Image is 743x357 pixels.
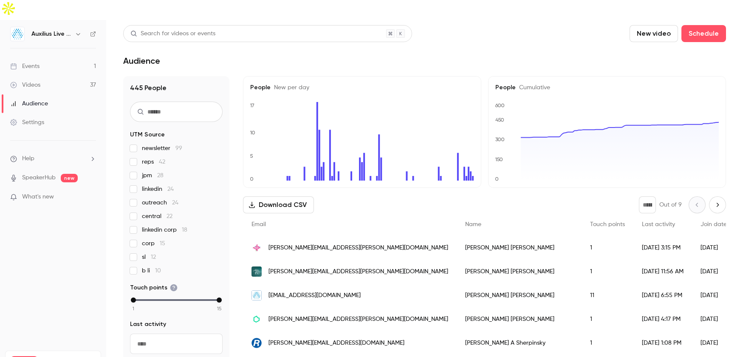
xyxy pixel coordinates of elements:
[160,241,165,246] span: 15
[10,118,44,127] div: Settings
[659,201,682,209] p: Out of 9
[709,196,726,213] button: Next page
[250,153,253,159] text: 5
[457,331,582,355] div: [PERSON_NAME] A Sherpinsky
[157,173,164,178] span: 28
[495,176,499,182] text: 0
[495,156,503,162] text: 150
[457,307,582,331] div: [PERSON_NAME] [PERSON_NAME]
[142,198,178,207] span: outreach
[495,83,719,92] h5: People
[582,236,633,260] div: 1
[22,193,54,201] span: What's new
[10,99,48,108] div: Audience
[250,176,254,182] text: 0
[142,171,164,180] span: jpm
[633,283,692,307] div: [DATE] 6:55 PM
[159,159,165,165] span: 42
[457,236,582,260] div: [PERSON_NAME] [PERSON_NAME]
[582,307,633,331] div: 1
[251,243,262,253] img: organon.com
[22,154,34,163] span: Help
[151,254,156,260] span: 12
[130,283,178,292] span: Touch points
[251,266,262,277] img: nuvigtx.com
[142,253,156,261] span: sl
[692,307,735,331] div: [DATE]
[142,266,161,275] span: b li
[495,102,505,108] text: 600
[123,56,160,66] h1: Audience
[495,137,505,143] text: 300
[495,117,504,123] text: 450
[10,62,40,71] div: Events
[268,315,448,324] span: [PERSON_NAME][EMAIL_ADDRESS][PERSON_NAME][DOMAIN_NAME]
[10,81,40,89] div: Videos
[167,186,174,192] span: 24
[155,268,161,274] span: 10
[457,283,582,307] div: [PERSON_NAME] [PERSON_NAME]
[61,174,78,182] span: new
[142,212,172,221] span: central
[182,227,187,233] span: 18
[172,200,178,206] span: 24
[251,338,262,348] img: regeneron.com
[251,314,262,324] img: abcellera.com
[130,83,223,93] h1: 445 People
[250,130,255,136] text: 10
[582,331,633,355] div: 1
[692,236,735,260] div: [DATE]
[633,236,692,260] div: [DATE] 3:15 PM
[268,267,448,276] span: [PERSON_NAME][EMAIL_ADDRESS][PERSON_NAME][DOMAIN_NAME]
[582,283,633,307] div: 11
[130,130,165,139] span: UTM Source
[142,226,187,234] span: linkedin corp
[243,196,314,213] button: Download CSV
[692,331,735,355] div: [DATE]
[268,339,404,348] span: [PERSON_NAME][EMAIL_ADDRESS][DOMAIN_NAME]
[633,331,692,355] div: [DATE] 1:08 PM
[465,221,481,227] span: Name
[217,305,221,312] span: 15
[11,27,24,41] img: Auxilius Live Sessions
[630,25,678,42] button: New video
[217,297,222,303] div: max
[250,102,254,108] text: 17
[701,221,727,227] span: Join date
[457,260,582,283] div: [PERSON_NAME] [PERSON_NAME]
[131,297,136,303] div: min
[167,213,172,219] span: 22
[268,291,361,300] span: [EMAIL_ADDRESS][DOMAIN_NAME]
[250,83,474,92] h5: People
[130,320,166,329] span: Last activity
[133,305,134,312] span: 1
[642,221,675,227] span: Last activity
[142,158,165,166] span: reps
[582,260,633,283] div: 1
[175,145,182,151] span: 99
[130,29,215,38] div: Search for videos or events
[590,221,625,227] span: Touch points
[681,25,726,42] button: Schedule
[516,85,550,91] span: Cumulative
[22,173,56,182] a: SpeakerHub
[142,239,165,248] span: corp
[271,85,309,91] span: New per day
[633,260,692,283] div: [DATE] 11:56 AM
[142,185,174,193] span: linkedin
[31,30,71,38] h6: Auxilius Live Sessions
[268,244,448,252] span: [PERSON_NAME][EMAIL_ADDRESS][PERSON_NAME][DOMAIN_NAME]
[251,290,262,300] img: auxili.us
[142,144,182,153] span: newsletter
[251,221,266,227] span: Email
[692,283,735,307] div: [DATE]
[633,307,692,331] div: [DATE] 4:17 PM
[692,260,735,283] div: [DATE]
[10,154,96,163] li: help-dropdown-opener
